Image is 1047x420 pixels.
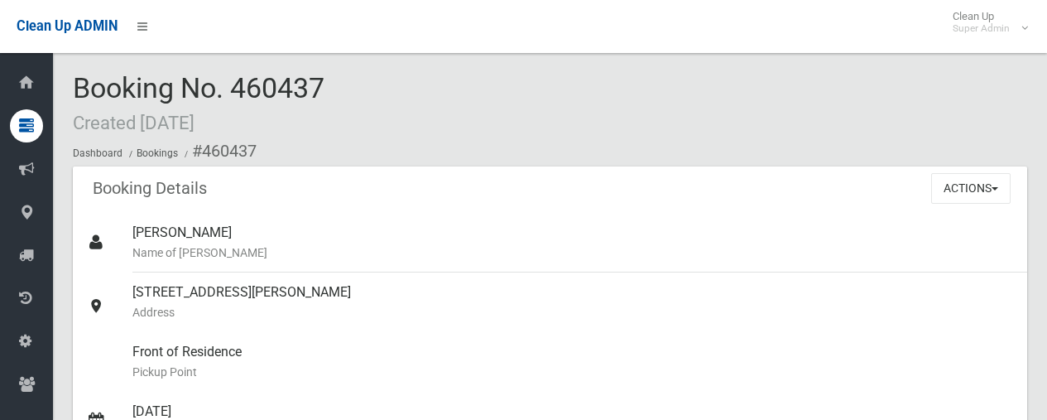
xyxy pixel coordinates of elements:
small: Super Admin [953,22,1010,35]
span: Booking No. 460437 [73,71,324,136]
span: Clean Up [944,10,1026,35]
div: Front of Residence [132,332,1014,392]
small: Address [132,302,1014,322]
header: Booking Details [73,172,227,205]
small: Created [DATE] [73,112,195,133]
li: #460437 [180,136,257,167]
a: Dashboard [73,147,122,159]
a: Bookings [137,147,178,159]
span: Clean Up ADMIN [17,18,118,34]
div: [PERSON_NAME] [132,213,1014,273]
div: [STREET_ADDRESS][PERSON_NAME] [132,273,1014,332]
small: Name of [PERSON_NAME] [132,243,1014,263]
button: Actions [931,173,1011,204]
small: Pickup Point [132,362,1014,382]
